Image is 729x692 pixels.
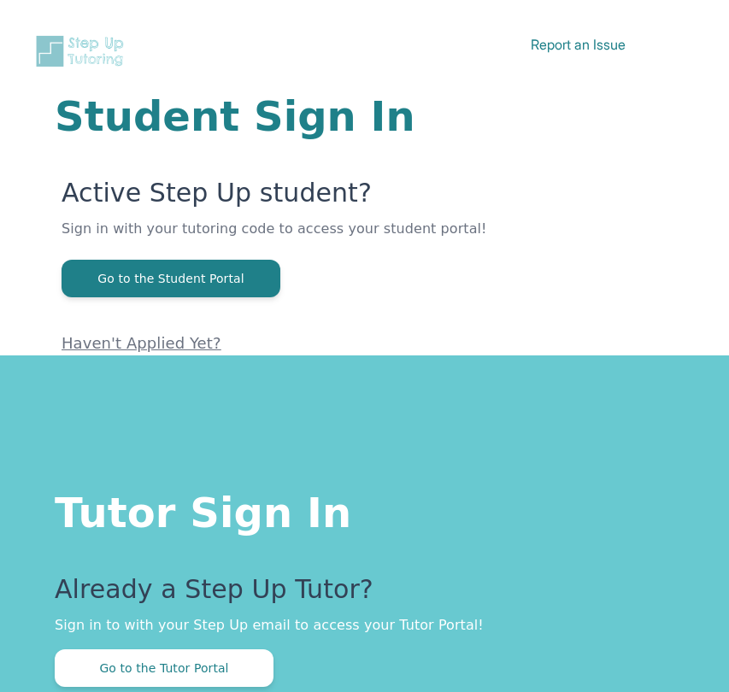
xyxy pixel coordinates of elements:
p: Active Step Up student? [62,178,674,219]
button: Go to the Student Portal [62,260,280,297]
a: Report an Issue [531,36,626,53]
p: Sign in to with your Step Up email to access your Tutor Portal! [55,615,674,636]
h1: Student Sign In [55,96,674,137]
p: Already a Step Up Tutor? [55,574,674,615]
h1: Tutor Sign In [55,485,674,533]
button: Go to the Tutor Portal [55,649,273,687]
img: Step Up Tutoring horizontal logo [34,34,130,68]
a: Go to the Tutor Portal [55,660,273,676]
a: Haven't Applied Yet? [62,334,221,352]
p: Sign in with your tutoring code to access your student portal! [62,219,674,260]
a: Go to the Student Portal [62,270,280,286]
